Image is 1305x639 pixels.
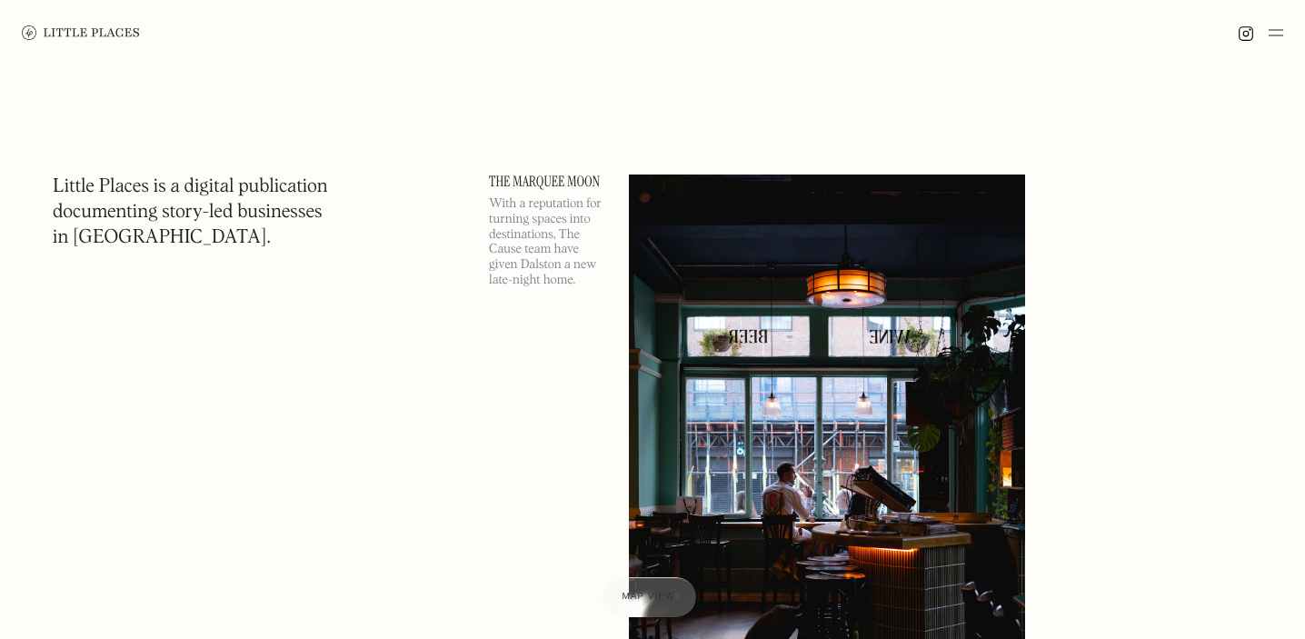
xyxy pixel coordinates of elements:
p: With a reputation for turning spaces into destinations, The Cause team have given Dalston a new l... [489,196,607,288]
a: The Marquee Moon [489,175,607,189]
h1: Little Places is a digital publication documenting story-led businesses in [GEOGRAPHIC_DATA]. [53,175,328,251]
a: Map view [601,577,697,617]
span: Map view [623,592,675,602]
